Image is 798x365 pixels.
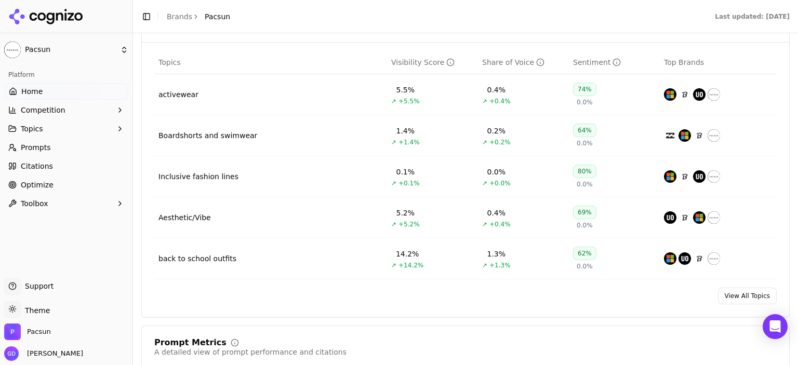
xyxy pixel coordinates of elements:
[391,57,455,67] div: Visibility Score
[167,11,230,22] nav: breadcrumb
[158,171,238,182] div: Inclusive fashion lines
[693,211,706,224] img: h&m
[391,220,396,228] span: ↗
[4,102,128,118] button: Competition
[21,306,50,315] span: Theme
[27,327,51,336] span: Pacsun
[23,349,83,358] span: [PERSON_NAME]
[573,206,596,219] div: 69%
[482,179,487,187] span: ↗
[396,167,415,177] div: 0.1%
[664,252,676,265] img: h&m
[577,221,593,229] span: 0.0%
[664,57,704,67] span: Top Brands
[679,129,691,142] img: h&m
[693,88,706,101] img: urban outfitters
[21,142,51,153] span: Prompts
[569,51,660,74] th: sentiment
[489,138,511,146] span: +0.2%
[154,51,777,279] div: Data table
[482,57,544,67] div: Share of Voice
[154,51,387,74] th: Topics
[4,120,128,137] button: Topics
[577,139,593,147] span: 0.0%
[664,129,676,142] img: billabong
[487,167,506,177] div: 0.0%
[489,97,511,105] span: +0.4%
[679,88,691,101] img: uniqlo
[4,346,83,361] button: Open user button
[664,170,676,183] img: h&m
[693,170,706,183] img: urban outfitters
[21,198,48,209] span: Toolbox
[763,314,788,339] div: Open Intercom Messenger
[660,51,777,74] th: Top Brands
[482,97,487,105] span: ↗
[396,85,415,95] div: 5.5%
[664,88,676,101] img: h&m
[391,138,396,146] span: ↗
[487,208,506,218] div: 0.4%
[158,212,211,223] a: Aesthetic/Vibe
[158,130,257,141] a: Boardshorts and swimwear
[708,252,720,265] img: pacsun
[4,42,21,58] img: Pacsun
[573,124,596,137] div: 64%
[487,249,506,259] div: 1.3%
[577,262,593,271] span: 0.0%
[573,57,621,67] div: Sentiment
[708,129,720,142] img: pacsun
[573,247,596,260] div: 62%
[478,51,569,74] th: shareOfVoice
[205,11,230,22] span: Pacsun
[577,180,593,188] span: 0.0%
[158,253,236,264] a: back to school outfits
[487,126,506,136] div: 0.2%
[664,211,676,224] img: urban outfitters
[391,261,396,269] span: ↗
[482,261,487,269] span: ↗
[4,83,128,100] a: Home
[489,179,511,187] span: +0.0%
[4,195,128,212] button: Toolbox
[4,177,128,193] a: Optimize
[715,12,790,21] div: Last updated: [DATE]
[4,346,19,361] img: Gabrielle Dewsnap
[21,161,53,171] span: Citations
[4,158,128,174] a: Citations
[398,261,423,269] span: +14.2%
[25,45,116,55] span: Pacsun
[158,57,181,67] span: Topics
[4,139,128,156] a: Prompts
[487,85,506,95] div: 0.4%
[693,252,706,265] img: uniqlo
[391,97,396,105] span: ↗
[391,179,396,187] span: ↗
[398,179,420,187] span: +0.1%
[679,170,691,183] img: uniqlo
[573,165,596,178] div: 80%
[398,138,420,146] span: +1.4%
[718,288,777,304] a: View All Topics
[693,129,706,142] img: uniqlo
[21,180,54,190] span: Optimize
[398,220,420,228] span: +5.2%
[158,89,198,100] a: activewear
[396,126,415,136] div: 1.4%
[154,339,227,347] div: Prompt Metrics
[398,97,420,105] span: +5.5%
[154,347,347,357] div: A detailed view of prompt performance and citations
[577,98,593,106] span: 0.0%
[679,211,691,224] img: uniqlo
[4,66,128,83] div: Platform
[396,208,415,218] div: 5.2%
[489,261,511,269] span: +1.3%
[482,138,487,146] span: ↗
[21,281,54,291] span: Support
[4,323,21,340] img: Pacsun
[21,105,65,115] span: Competition
[21,124,43,134] span: Topics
